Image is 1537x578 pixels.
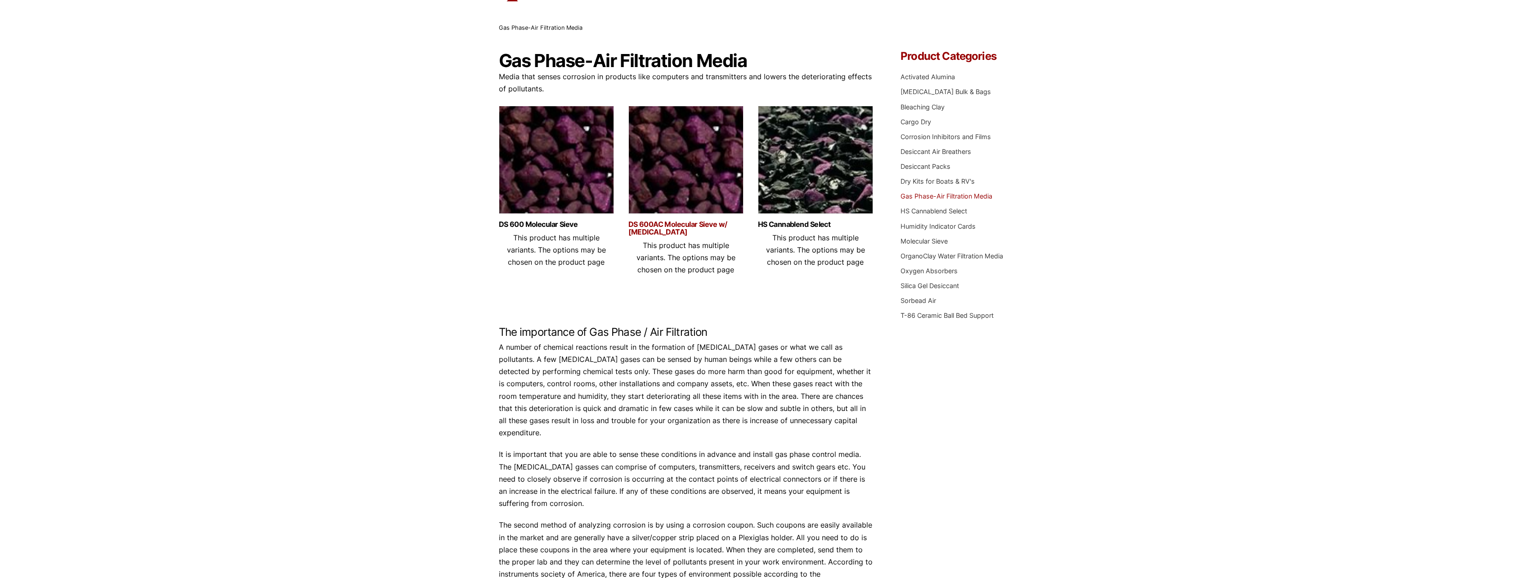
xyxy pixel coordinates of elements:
a: [MEDICAL_DATA] Bulk & Bags [901,88,991,95]
a: HS Cannablend Select [901,207,967,215]
h2: The importance of Gas Phase / Air Filtration [499,326,874,339]
span: This product has multiple variants. The options may be chosen on the product page [507,233,606,266]
a: Cargo Dry [901,118,931,126]
a: DS 600 Molecular Sieve [499,221,614,228]
p: A number of chemical reactions result in the formation of [MEDICAL_DATA] gases or what we call as... [499,341,874,439]
a: OrganoClay Water Filtration Media [901,252,1003,260]
a: DS 600AC Molecular Sieve w/ [MEDICAL_DATA] [628,221,744,236]
a: Activated Alumina [901,73,955,81]
a: Bleaching Clay [901,103,945,111]
a: Dry Kits for Boats & RV's [901,177,975,185]
a: Sorbead Air [901,297,936,304]
a: Desiccant Air Breathers [901,148,971,155]
a: Desiccant Packs [901,163,950,170]
a: Silica Gel Desiccant [901,282,959,289]
span: Gas Phase-Air Filtration Media [499,24,583,31]
span: This product has multiple variants. The options may be chosen on the product page [766,233,865,266]
a: Oxygen Absorbers [901,267,958,275]
h4: Product Categories [901,51,1038,62]
a: Molecular Sieve [901,237,948,245]
a: T-86 Ceramic Ball Bed Support [901,312,994,319]
h1: Gas Phase-Air Filtration Media [499,51,874,71]
p: It is important that you are able to sense these conditions in advance and install gas phase cont... [499,448,874,510]
p: Media that senses corrosion in products like computers and transmitters and lowers the deteriorat... [499,71,874,95]
a: Humidity Indicator Cards [901,222,976,230]
a: Gas Phase-Air Filtration Media [901,192,992,200]
a: HS Cannablend Select [758,221,873,228]
span: This product has multiple variants. The options may be chosen on the product page [636,241,735,274]
a: Corrosion Inhibitors and Films [901,133,991,140]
